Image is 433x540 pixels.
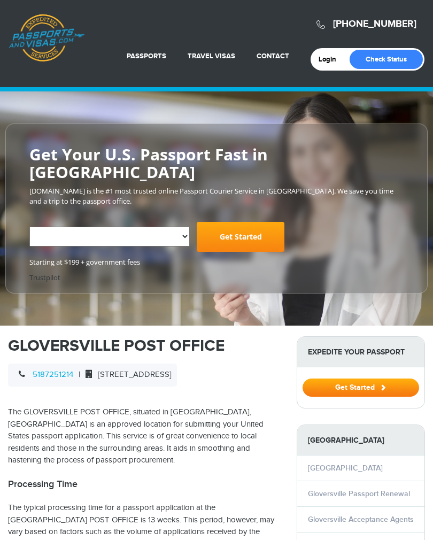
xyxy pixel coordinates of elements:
[197,222,284,252] a: Get Started
[29,273,60,282] a: Trustpilot
[8,479,281,490] h2: Processing Time
[9,14,84,62] a: Passports & [DOMAIN_NAME]
[29,186,404,206] p: [DOMAIN_NAME] is the #1 most trusted online Passport Courier Service in [GEOGRAPHIC_DATA]. We sav...
[350,50,423,69] a: Check Status
[303,383,419,391] a: Get Started
[333,18,416,30] a: [PHONE_NUMBER]
[297,337,424,367] strong: Expedite Your Passport
[308,464,383,473] a: [GEOGRAPHIC_DATA]
[29,257,404,267] span: Starting at $199 + government fees
[308,489,410,498] a: Gloversville Passport Renewal
[188,52,235,60] a: Travel Visas
[8,336,281,356] h1: GLOVERSVILLE POST OFFICE
[319,55,344,64] a: Login
[33,370,73,379] a: 5187251214
[29,145,404,181] h2: Get Your U.S. Passport Fast in [GEOGRAPHIC_DATA]
[127,52,166,60] a: Passports
[257,52,289,60] a: Contact
[80,370,172,379] span: [STREET_ADDRESS]
[8,364,177,387] div: |
[8,406,281,467] p: The GLOVERSVILLE POST OFFICE, situated in [GEOGRAPHIC_DATA], [GEOGRAPHIC_DATA] is an approved loc...
[303,379,419,397] button: Get Started
[308,515,414,524] a: Gloversville Acceptance Agents
[297,425,424,456] strong: [GEOGRAPHIC_DATA]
